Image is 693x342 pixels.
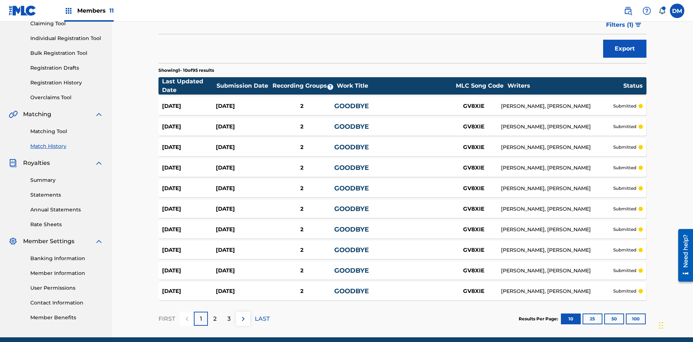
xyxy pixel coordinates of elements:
[158,315,175,323] p: FIRST
[30,284,103,292] a: User Permissions
[447,205,501,213] div: GV8XIE
[640,4,654,18] div: Help
[200,315,202,323] p: 1
[447,123,501,131] div: GV8XIE
[271,82,336,90] div: Recording Groups
[270,205,334,213] div: 2
[270,143,334,152] div: 2
[501,185,613,192] div: [PERSON_NAME], [PERSON_NAME]
[30,49,103,57] a: Bulk Registration Tool
[604,313,624,324] button: 50
[447,184,501,193] div: GV8XIE
[158,67,214,74] p: Showing 1 - 10 of 95 results
[216,225,270,234] div: [DATE]
[270,267,334,275] div: 2
[216,143,270,152] div: [DATE]
[9,237,17,246] img: Member Settings
[23,110,51,119] span: Matching
[447,267,501,275] div: GV8XIE
[327,84,333,90] span: ?
[30,206,103,214] a: Annual Statements
[9,5,36,16] img: MLC Logo
[270,123,334,131] div: 2
[626,313,646,324] button: 100
[213,315,217,323] p: 2
[23,159,50,167] span: Royalties
[30,35,103,42] a: Individual Registration Tool
[162,184,216,193] div: [DATE]
[613,144,636,150] p: submitted
[453,82,507,90] div: MLC Song Code
[30,79,103,87] a: Registration History
[162,102,216,110] div: [DATE]
[216,205,270,213] div: [DATE]
[255,315,270,323] p: LAST
[334,143,369,151] a: GOODBYE
[501,226,613,233] div: [PERSON_NAME], [PERSON_NAME]
[239,315,248,323] img: right
[30,255,103,262] a: Banking Information
[447,143,501,152] div: GV8XIE
[635,23,641,27] img: filter
[583,313,602,324] button: 25
[447,164,501,172] div: GV8XIE
[606,21,633,29] span: Filters ( 1 )
[270,164,334,172] div: 2
[9,159,17,167] img: Royalties
[613,165,636,171] p: submitted
[561,313,581,324] button: 10
[95,159,103,167] img: expand
[501,205,613,213] div: [PERSON_NAME], [PERSON_NAME]
[501,246,613,254] div: [PERSON_NAME], [PERSON_NAME]
[270,246,334,254] div: 2
[337,82,452,90] div: Work Title
[30,128,103,135] a: Matching Tool
[216,102,270,110] div: [DATE]
[658,7,666,14] div: Notifications
[334,184,369,192] a: GOODBYE
[162,205,216,213] div: [DATE]
[447,246,501,254] div: GV8XIE
[501,288,613,295] div: [PERSON_NAME], [PERSON_NAME]
[501,123,613,131] div: [PERSON_NAME], [PERSON_NAME]
[447,287,501,295] div: GV8XIE
[334,225,369,233] a: GOODBYE
[270,225,334,234] div: 2
[95,237,103,246] img: expand
[673,226,693,285] iframe: Resource Center
[613,206,636,212] p: submitted
[30,64,103,72] a: Registration Drafts
[30,299,103,307] a: Contact Information
[162,164,216,172] div: [DATE]
[621,4,635,18] a: Public Search
[9,110,18,119] img: Matching
[334,205,369,213] a: GOODBYE
[501,267,613,275] div: [PERSON_NAME], [PERSON_NAME]
[77,6,114,15] span: Members
[30,221,103,228] a: Rate Sheets
[30,142,103,150] a: Match History
[30,20,103,27] a: Claiming Tool
[613,123,636,130] p: submitted
[334,102,369,110] a: GOODBYE
[613,288,636,294] p: submitted
[501,102,613,110] div: [PERSON_NAME], [PERSON_NAME]
[447,102,501,110] div: GV8XIE
[613,226,636,233] p: submitted
[217,82,271,90] div: Submission Date
[334,246,369,254] a: GOODBYE
[162,287,216,295] div: [DATE]
[216,246,270,254] div: [DATE]
[216,267,270,275] div: [DATE]
[334,267,369,275] a: GOODBYE
[64,6,73,15] img: Top Rightsholders
[613,247,636,253] p: submitted
[624,6,632,15] img: search
[95,110,103,119] img: expand
[657,307,693,342] iframe: Chat Widget
[334,164,369,172] a: GOODBYE
[270,184,334,193] div: 2
[613,267,636,274] p: submitted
